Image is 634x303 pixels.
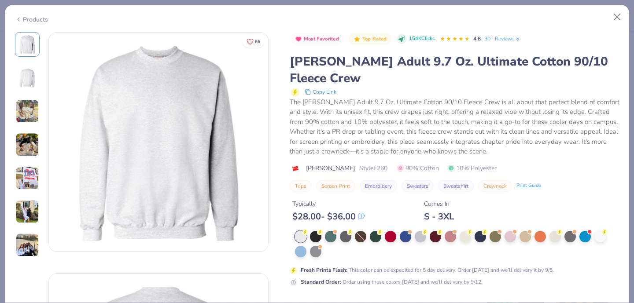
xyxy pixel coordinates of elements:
span: Style F260 [359,164,387,173]
button: Screen Print [316,180,355,192]
div: Order using these colors [DATE] and we’ll delivery by 9/12. [301,278,483,286]
img: User generated content [15,99,39,123]
img: User generated content [15,133,39,157]
div: Print Guide [516,182,541,190]
img: User generated content [15,166,39,190]
strong: Standard Order : [301,278,341,285]
img: User generated content [15,233,39,257]
button: Sweaters [402,180,434,192]
div: Typically [292,199,365,208]
div: [PERSON_NAME] Adult 9.7 Oz. Ultimate Cotton 90/10 Fleece Crew [290,53,619,87]
span: 10% Polyester [448,164,497,173]
img: Most Favorited sort [295,36,302,43]
img: Front [49,33,268,252]
span: 4.8 [473,35,481,42]
img: User generated content [15,200,39,223]
button: Tops [290,180,312,192]
button: Badge Button [291,33,344,45]
button: copy to clipboard [302,87,339,97]
strong: Fresh Prints Flash : [301,266,347,274]
button: Embroidery [360,180,397,192]
img: brand logo [290,165,302,172]
div: S - 3XL [424,211,454,222]
span: Most Favorited [304,37,339,41]
button: Sweatshirt [438,180,474,192]
span: 154K Clicks [409,35,435,43]
span: [PERSON_NAME] [306,164,355,173]
a: 30+ Reviews [484,35,521,43]
span: 66 [255,40,260,44]
span: 90% Cotton [397,164,439,173]
button: Badge Button [349,33,391,45]
button: Like [243,35,264,48]
div: Comes In [424,199,454,208]
button: Close [609,9,626,26]
div: $ 28.00 - $ 36.00 [292,211,365,222]
img: Front [17,34,38,55]
img: Top Rated sort [354,36,361,43]
div: Products [15,15,48,24]
div: The [PERSON_NAME] Adult 9.7 Oz. Ultimate Cotton 90/10 Fleece Crew is all about that perfect blend... [290,97,619,157]
button: Crewneck [478,180,512,192]
div: 4.8 Stars [440,32,470,46]
span: Top Rated [362,37,387,41]
img: Back [17,67,38,88]
div: This color can be expedited for 5 day delivery. Order [DATE] and we’ll delivery it by 9/5. [301,266,554,274]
